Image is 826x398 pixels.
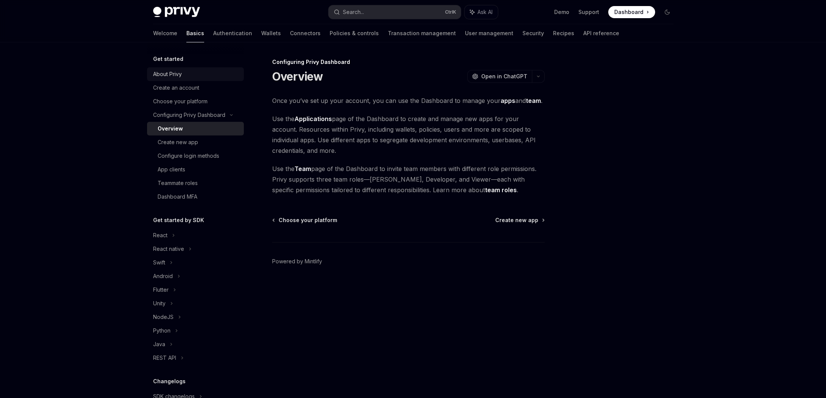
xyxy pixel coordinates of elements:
span: Choose your platform [279,216,337,224]
a: Dashboard [608,6,655,18]
a: Connectors [290,24,321,42]
a: team roles [485,186,517,194]
a: Demo [554,8,569,16]
div: Search... [343,8,364,17]
span: Ask AI [477,8,493,16]
img: dark logo [153,7,200,17]
div: Create an account [153,83,199,92]
a: Configure login methods [147,149,244,163]
div: Android [153,272,173,281]
strong: team [526,97,541,104]
a: Basics [186,24,204,42]
div: Python [153,326,170,335]
div: React [153,231,167,240]
div: Flutter [153,285,169,294]
div: Configuring Privy Dashboard [272,58,545,66]
h1: Overview [272,70,323,83]
a: Choose your platform [147,95,244,108]
h5: Changelogs [153,377,186,386]
a: Create new app [147,135,244,149]
button: Toggle dark mode [661,6,673,18]
span: Ctrl K [445,9,456,15]
button: Ask AI [465,5,498,19]
div: Java [153,340,165,349]
span: Dashboard [614,8,643,16]
a: Choose your platform [273,216,337,224]
a: Support [578,8,599,16]
span: Use the page of the Dashboard to invite team members with different role permissions. Privy suppo... [272,163,545,195]
strong: apps [501,97,515,104]
a: Team [294,165,311,173]
a: Create an account [147,81,244,95]
a: App clients [147,163,244,176]
a: About Privy [147,67,244,81]
div: Create new app [158,138,198,147]
a: User management [465,24,513,42]
a: Transaction management [388,24,456,42]
a: Dashboard MFA [147,190,244,204]
a: Policies & controls [330,24,379,42]
a: Recipes [553,24,574,42]
div: Swift [153,258,165,267]
a: Powered by Mintlify [272,258,322,265]
div: Unity [153,299,166,308]
a: Create new app [495,216,544,224]
span: Open in ChatGPT [481,73,527,80]
div: About Privy [153,70,182,79]
a: Applications [294,115,332,123]
a: Teammate roles [147,176,244,190]
button: Search...CtrlK [329,5,461,19]
button: Open in ChatGPT [467,70,532,83]
div: Configuring Privy Dashboard [153,110,225,120]
div: App clients [158,165,185,174]
div: Overview [158,124,183,133]
a: Security [522,24,544,42]
div: Choose your platform [153,97,208,106]
a: Overview [147,122,244,135]
span: Create new app [495,216,538,224]
a: Authentication [213,24,252,42]
h5: Get started [153,54,183,64]
a: Wallets [261,24,281,42]
h5: Get started by SDK [153,216,204,225]
div: Configure login methods [158,151,219,160]
div: Dashboard MFA [158,192,197,201]
div: React native [153,244,184,253]
div: Teammate roles [158,179,198,188]
span: Once you’ve set up your account, you can use the Dashboard to manage your and . [272,95,545,106]
a: Welcome [153,24,177,42]
div: REST API [153,353,176,362]
span: Use the page of the Dashboard to create and manage new apps for your account. Resources within Pr... [272,113,545,156]
div: NodeJS [153,312,174,322]
a: API reference [583,24,619,42]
